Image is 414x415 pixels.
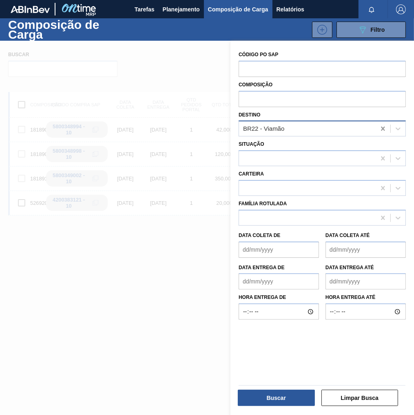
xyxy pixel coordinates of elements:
span: Tarefas [135,4,155,14]
label: Data coleta até [325,233,370,238]
div: BR22 - Viamão [243,125,284,132]
input: dd/mm/yyyy [325,273,406,290]
button: Notificações [359,4,385,15]
label: Carteira [239,171,264,177]
img: Logout [396,4,406,14]
h1: Composição de Carga [8,20,124,39]
input: dd/mm/yyyy [325,242,406,258]
label: Destino [239,112,260,118]
label: Data entrega até [325,265,374,270]
label: Composição [239,82,272,88]
span: Relatórios [277,4,304,14]
input: dd/mm/yyyy [239,273,319,290]
button: Filtro [337,22,406,38]
button: Buscar [238,390,315,406]
label: Data entrega de [239,265,285,270]
label: Hora entrega até [325,292,406,303]
label: Hora entrega de [239,292,319,303]
span: Planejamento [163,4,200,14]
input: dd/mm/yyyy [239,242,319,258]
img: TNhmsLtSVTkK8tSr43FrP2fwEKptu5GPRR3wAAAABJRU5ErkJggg== [11,6,50,13]
label: Família Rotulada [239,201,287,206]
button: Limpar Busca [321,390,399,406]
span: Filtro [371,26,385,33]
label: Data coleta de [239,233,280,238]
label: Código PO SAP [239,52,278,57]
span: Composição de Carga [208,4,268,14]
div: Nova Composição [308,22,332,38]
label: Situação [239,141,264,147]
